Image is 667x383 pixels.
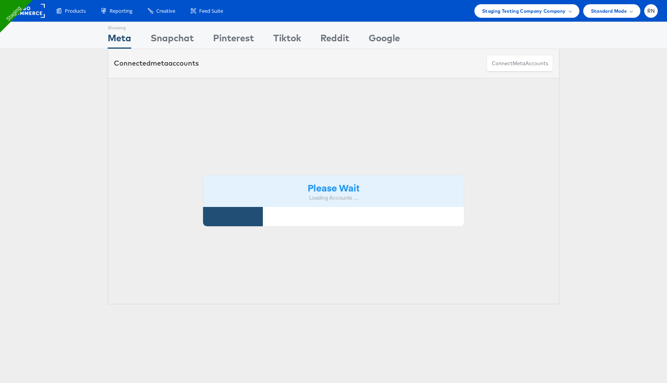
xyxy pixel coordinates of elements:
[320,31,349,49] div: Reddit
[199,7,223,15] span: Feed Suite
[369,31,400,49] div: Google
[482,7,566,15] span: Staging Testing Company Company
[487,55,553,72] button: ConnectmetaAccounts
[591,7,627,15] span: Standard Mode
[209,194,458,202] div: Loading Accounts ....
[108,22,131,31] div: Showing
[308,181,359,194] strong: Please Wait
[108,31,131,49] div: Meta
[156,7,175,15] span: Creative
[151,59,168,68] span: meta
[114,58,199,68] div: Connected accounts
[151,31,194,49] div: Snapchat
[65,7,86,15] span: Products
[647,8,655,14] span: RN
[273,31,301,49] div: Tiktok
[213,31,254,49] div: Pinterest
[110,7,132,15] span: Reporting
[513,60,525,67] span: meta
